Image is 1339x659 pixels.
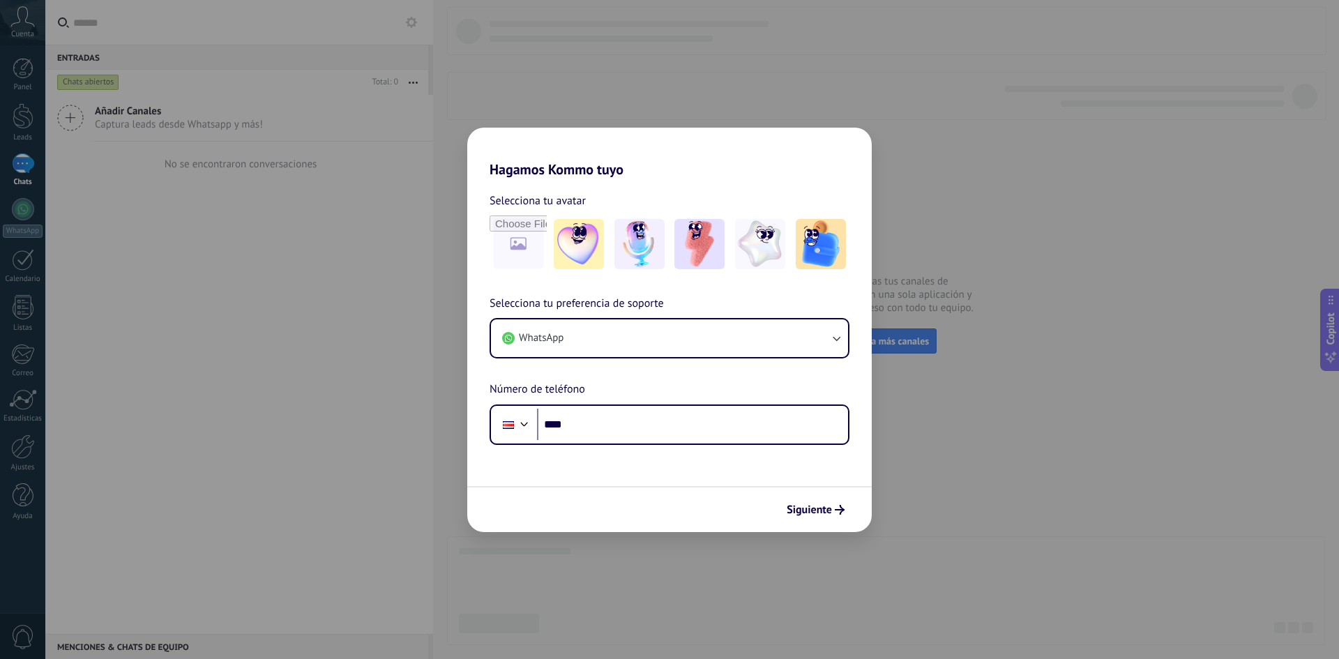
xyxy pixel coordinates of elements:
img: -5.jpeg [796,219,846,269]
img: -3.jpeg [674,219,725,269]
div: Costa Rica: + 506 [495,410,522,439]
button: WhatsApp [491,319,848,357]
img: -4.jpeg [735,219,785,269]
img: -1.jpeg [554,219,604,269]
span: Selecciona tu preferencia de soporte [490,295,664,313]
span: WhatsApp [519,331,563,345]
button: Siguiente [780,498,851,522]
span: Número de teléfono [490,381,585,399]
img: -2.jpeg [614,219,665,269]
span: Siguiente [787,505,832,515]
h2: Hagamos Kommo tuyo [467,128,872,178]
span: Selecciona tu avatar [490,192,586,210]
